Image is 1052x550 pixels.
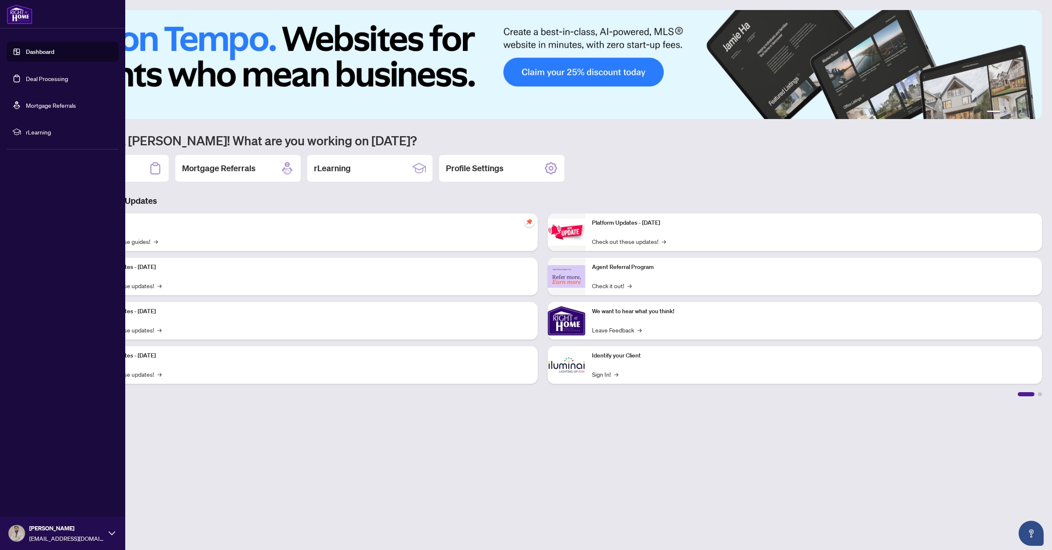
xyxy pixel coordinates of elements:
span: → [637,325,642,335]
a: Mortgage Referrals [26,101,76,109]
p: We want to hear what you think! [592,307,1035,316]
button: 5 [1024,111,1027,114]
span: → [662,237,666,246]
a: Dashboard [26,48,54,56]
h2: rLearning [314,162,351,174]
button: 6 [1030,111,1034,114]
a: Check it out!→ [592,281,632,290]
span: pushpin [524,217,534,227]
span: [EMAIL_ADDRESS][DOMAIN_NAME] [29,534,104,543]
span: → [614,370,618,379]
span: → [627,281,632,290]
a: Sign In!→ [592,370,618,379]
p: Platform Updates - [DATE] [88,263,531,272]
span: → [157,281,162,290]
p: Platform Updates - [DATE] [592,218,1035,228]
h2: Mortgage Referrals [182,162,255,174]
p: Self-Help [88,218,531,228]
h2: Profile Settings [446,162,503,174]
button: 2 [1004,111,1007,114]
span: → [154,237,158,246]
img: Profile Icon [9,525,25,541]
h3: Brokerage & Industry Updates [43,195,1042,207]
a: Check out these updates!→ [592,237,666,246]
p: Identify your Client [592,351,1035,360]
span: → [157,370,162,379]
img: Identify your Client [548,346,585,384]
p: Platform Updates - [DATE] [88,351,531,360]
button: 4 [1017,111,1020,114]
h1: Welcome back [PERSON_NAME]! What are you working on [DATE]? [43,132,1042,148]
a: Deal Processing [26,75,68,82]
span: → [157,325,162,335]
img: Platform Updates - June 23, 2025 [548,219,585,245]
p: Agent Referral Program [592,263,1035,272]
span: rLearning [26,127,113,137]
button: Open asap [1019,521,1044,546]
a: Leave Feedback→ [592,325,642,335]
img: logo [7,4,33,24]
span: [PERSON_NAME] [29,524,104,533]
p: Platform Updates - [DATE] [88,307,531,316]
img: We want to hear what you think! [548,302,585,340]
button: 3 [1010,111,1014,114]
button: 1 [987,111,1000,114]
img: Agent Referral Program [548,265,585,288]
img: Slide 0 [43,10,1042,119]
